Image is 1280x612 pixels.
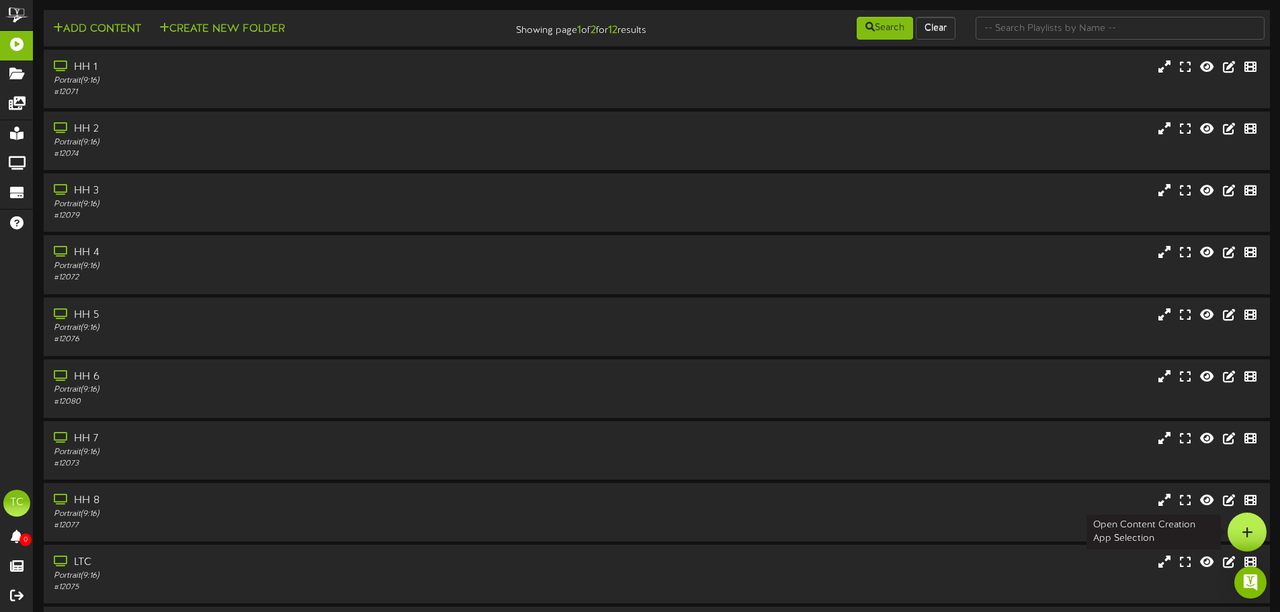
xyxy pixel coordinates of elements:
[54,570,544,582] div: Portrait ( 9:16 )
[54,384,544,396] div: Portrait ( 9:16 )
[857,17,913,40] button: Search
[54,87,544,98] div: # 12071
[54,122,544,137] div: HH 2
[54,509,544,520] div: Portrait ( 9:16 )
[54,137,544,148] div: Portrait ( 9:16 )
[54,199,544,210] div: Portrait ( 9:16 )
[54,245,544,261] div: HH 4
[1234,566,1267,599] div: Open Intercom Messenger
[916,17,955,40] button: Clear
[54,334,544,345] div: # 12076
[155,21,289,38] button: Create New Folder
[54,582,544,593] div: # 12075
[54,261,544,272] div: Portrait ( 9:16 )
[54,396,544,408] div: # 12080
[451,15,656,38] div: Showing page of for results
[577,24,581,36] strong: 1
[591,24,596,36] strong: 2
[54,447,544,458] div: Portrait ( 9:16 )
[976,17,1265,40] input: -- Search Playlists by Name --
[54,369,544,385] div: HH 6
[54,493,544,509] div: HH 8
[54,75,544,87] div: Portrait ( 9:16 )
[54,458,544,470] div: # 12073
[54,272,544,283] div: # 12072
[54,183,544,199] div: HH 3
[54,210,544,222] div: # 12079
[54,431,544,447] div: HH 7
[49,21,145,38] button: Add Content
[54,520,544,531] div: # 12077
[54,555,544,570] div: LTC
[54,60,544,75] div: HH 1
[19,533,32,546] span: 0
[54,308,544,323] div: HH 5
[54,322,544,334] div: Portrait ( 9:16 )
[608,24,617,36] strong: 12
[54,148,544,160] div: # 12074
[3,490,30,517] div: TC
